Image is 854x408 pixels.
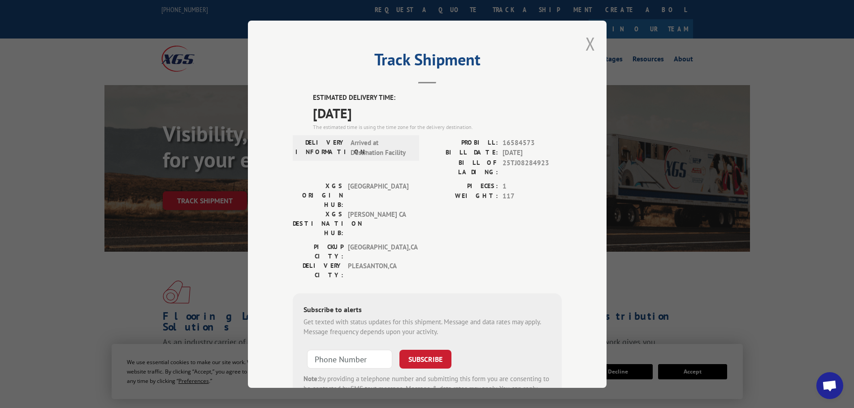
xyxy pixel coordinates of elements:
[816,372,843,399] a: Open chat
[293,53,562,70] h2: Track Shipment
[427,191,498,202] label: WEIGHT:
[348,261,408,279] span: PLEASANTON , CA
[427,148,498,158] label: BILL DATE:
[348,209,408,237] span: [PERSON_NAME] CA
[313,123,562,131] div: The estimated time is using the time zone for the delivery destination.
[293,181,343,209] label: XGS ORIGIN HUB:
[503,158,562,176] span: 25TJ08284923
[303,374,551,404] div: by providing a telephone number and submitting this form you are consenting to be contacted by SM...
[503,191,562,202] span: 117
[303,374,319,382] strong: Note:
[427,158,498,176] label: BILL OF LADING:
[503,148,562,158] span: [DATE]
[585,32,595,56] button: Close modal
[348,181,408,209] span: [GEOGRAPHIC_DATA]
[303,317,551,337] div: Get texted with status updates for this shipment. Message and data rates may apply. Message frequ...
[399,349,451,368] button: SUBSCRIBE
[427,181,498,191] label: PIECES:
[351,137,411,158] span: Arrived at Destination Facility
[503,137,562,148] span: 16584573
[293,209,343,237] label: XGS DESTINATION HUB:
[503,181,562,191] span: 1
[307,349,392,368] input: Phone Number
[313,103,562,123] span: [DATE]
[427,137,498,148] label: PROBILL:
[348,242,408,261] span: [GEOGRAPHIC_DATA] , CA
[295,137,346,158] label: DELIVERY INFORMATION:
[303,304,551,317] div: Subscribe to alerts
[293,261,343,279] label: DELIVERY CITY:
[313,93,562,103] label: ESTIMATED DELIVERY TIME:
[293,242,343,261] label: PICKUP CITY:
